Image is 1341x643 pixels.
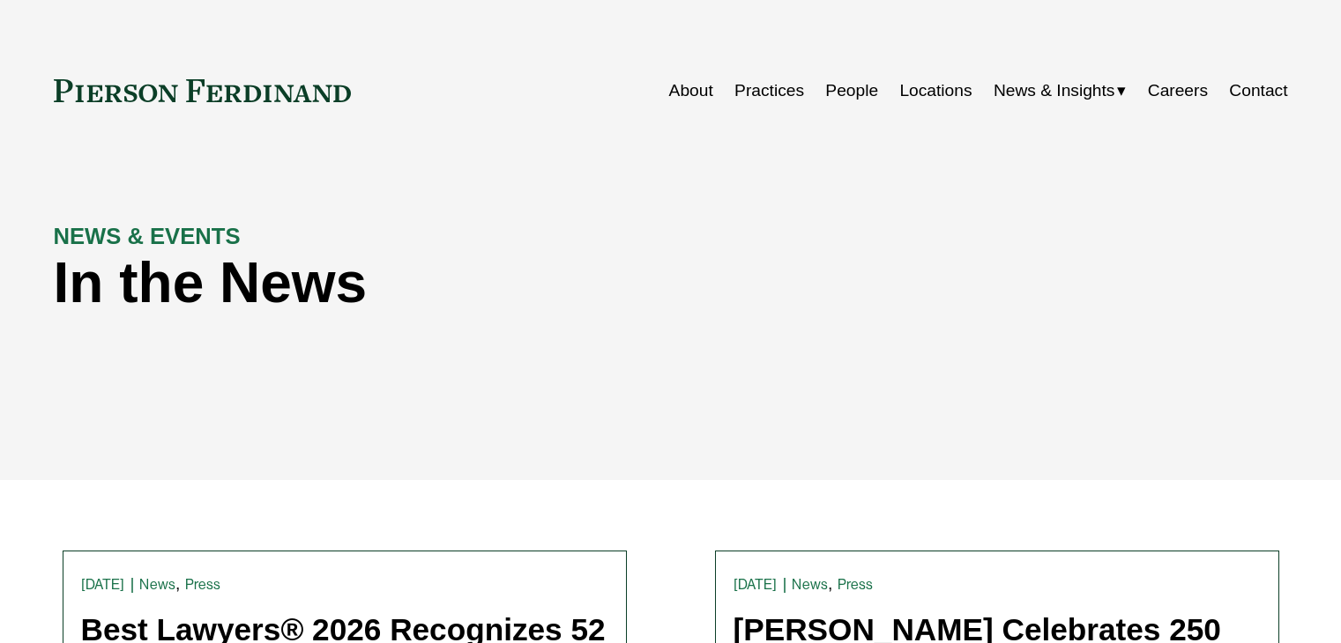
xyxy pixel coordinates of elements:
time: [DATE] [81,578,125,592]
span: News & Insights [994,76,1115,107]
a: folder dropdown [994,74,1127,107]
a: News [792,576,828,593]
a: News [139,576,175,593]
a: Contact [1229,74,1287,107]
h1: In the News [54,251,980,315]
a: About [669,74,713,107]
a: Careers [1148,74,1208,107]
span: , [828,574,832,593]
a: Press [185,576,221,593]
time: [DATE] [734,578,778,592]
a: Practices [734,74,804,107]
a: Press [838,576,874,593]
a: Locations [899,74,972,107]
a: People [825,74,878,107]
span: , [175,574,180,593]
strong: NEWS & EVENTS [54,224,241,248]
